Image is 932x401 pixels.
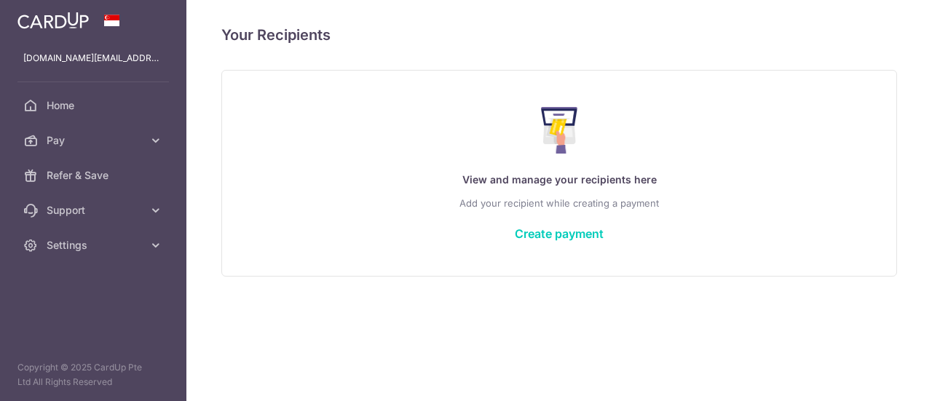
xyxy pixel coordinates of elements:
[515,226,604,241] a: Create payment
[251,171,867,188] p: View and manage your recipients here
[541,107,578,154] img: Make Payment
[47,98,143,113] span: Home
[221,23,897,47] h4: Your Recipients
[47,238,143,253] span: Settings
[47,168,143,183] span: Refer & Save
[251,194,867,212] p: Add your recipient while creating a payment
[47,203,143,218] span: Support
[839,357,917,394] iframe: Opens a widget where you can find more information
[23,51,163,65] p: [DOMAIN_NAME][EMAIL_ADDRESS][DOMAIN_NAME]
[17,12,89,29] img: CardUp
[47,133,143,148] span: Pay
